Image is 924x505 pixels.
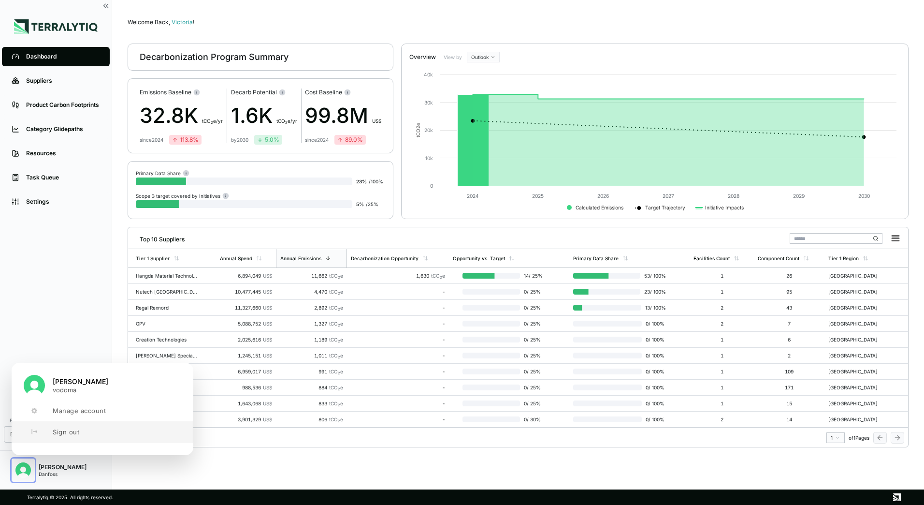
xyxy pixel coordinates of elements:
[12,363,193,455] div: User button popover
[693,305,750,311] div: 2
[329,385,343,390] span: tCO e
[642,369,666,374] span: 0 / 100 %
[280,337,343,342] div: 1,189
[53,386,108,393] p: vodoma
[285,120,288,125] sub: 2
[693,289,750,295] div: 1
[828,353,890,358] div: [GEOGRAPHIC_DATA]
[828,289,890,295] div: [GEOGRAPHIC_DATA]
[520,321,546,327] span: 0 / 25 %
[263,416,272,422] span: US$
[220,255,252,261] div: Annual Spend
[693,401,750,406] div: 1
[453,255,505,261] div: Opportunity vs. Target
[831,435,840,441] div: 1
[520,353,546,358] span: 0 / 25 %
[140,51,289,63] div: Decarbonization Program Summary
[758,273,821,279] div: 26
[132,232,185,243] div: Top 10 Suppliers
[280,321,343,327] div: 1,327
[642,385,666,390] span: 0 / 100 %
[338,291,340,296] sub: 2
[338,387,340,391] sub: 2
[329,401,343,406] span: tCO e
[642,321,666,327] span: 0 / 100 %
[136,289,198,295] div: Nutech [GEOGRAPHIC_DATA]
[263,401,272,406] span: US$
[26,125,100,133] div: Category Glidepaths
[351,305,445,311] div: -
[26,101,100,109] div: Product Carbon Footprints
[329,305,343,311] span: tCO e
[369,178,383,184] span: / 100 %
[231,137,248,143] div: by 2030
[338,339,340,343] sub: 2
[828,385,890,390] div: [GEOGRAPHIC_DATA]
[136,273,198,279] div: Hangda Material Technologies
[136,321,198,327] div: GPV
[231,100,297,131] div: 1.6K
[532,193,544,199] text: 2025
[329,353,343,358] span: tCO e
[828,321,890,327] div: [GEOGRAPHIC_DATA]
[758,321,821,327] div: 7
[758,401,821,406] div: 15
[640,273,666,279] span: 53 / 100 %
[280,401,343,406] div: 833
[329,416,343,422] span: tCO e
[257,136,279,144] div: 5.0 %
[140,100,223,131] div: 32.8K
[356,178,367,184] span: 23 %
[338,355,340,359] sub: 2
[53,377,108,386] span: [PERSON_NAME]
[828,369,890,374] div: [GEOGRAPHIC_DATA]
[424,127,433,133] text: 20k
[220,401,272,406] div: 1,643,068
[24,375,45,396] img: Victoria Odoma
[520,416,546,422] span: 0 / 30 %
[828,305,890,311] div: [GEOGRAPHIC_DATA]
[440,275,442,280] sub: 2
[263,353,272,358] span: US$
[329,369,343,374] span: tCO e
[351,416,445,422] div: -
[220,321,272,327] div: 5,088,752
[220,385,272,390] div: 988,536
[693,369,750,374] div: 1
[351,401,445,406] div: -
[520,337,546,342] span: 0 / 25 %
[758,305,821,311] div: 43
[220,353,272,358] div: 1,245,151
[280,273,343,279] div: 11,662
[231,89,297,96] div: Decarb Potential
[640,289,666,295] span: 23 / 100 %
[337,136,363,144] div: 89.0 %
[758,385,821,390] div: 171
[471,54,489,60] span: Outlook
[172,136,199,144] div: 113.8 %
[520,289,546,295] span: 0 / 25 %
[520,273,546,279] span: 14 / 25 %
[220,369,272,374] div: 6,959,017
[338,403,340,407] sub: 2
[280,416,343,422] div: 806
[329,337,343,342] span: tCO e
[276,118,297,124] span: t CO e/yr
[12,459,35,482] button: Close user button
[424,100,433,105] text: 30k
[26,174,100,181] div: Task Queue
[263,321,272,327] span: US$
[140,137,163,143] div: since 2024
[351,353,445,358] div: -
[305,137,329,143] div: since 2024
[280,255,321,261] div: Annual Emissions
[409,53,436,61] div: Overview
[263,337,272,342] span: US$
[351,273,445,279] div: 1,630
[758,255,799,261] div: Component Count
[220,289,272,295] div: 10,477,445
[136,255,170,261] div: Tier 1 Supplier
[263,385,272,390] span: US$
[351,337,445,342] div: -
[26,198,100,206] div: Settings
